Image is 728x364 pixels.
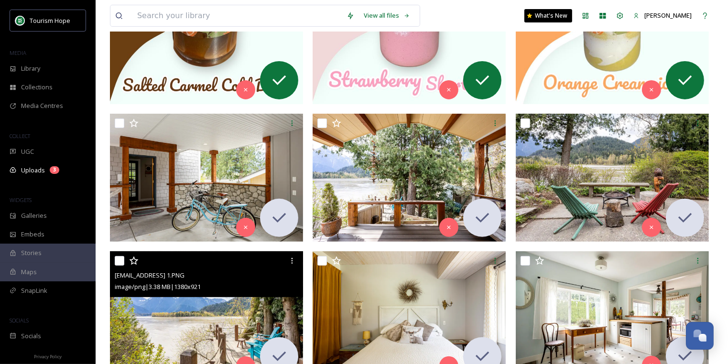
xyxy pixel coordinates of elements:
span: Tourism Hope [30,16,70,25]
span: UGC [21,147,34,156]
span: [PERSON_NAME] [644,11,692,20]
img: logo.png [15,16,25,25]
button: Open Chat [686,322,714,350]
span: Maps [21,268,37,277]
span: WIDGETS [10,196,32,203]
span: Socials [21,332,41,341]
img: ext_1757529366.213928_riverfrontcottage.hope@gmail.com-Bikes.PNG [110,113,303,242]
span: COLLECT [10,132,30,139]
a: [PERSON_NAME] [629,6,696,25]
span: SnapLink [21,286,47,295]
span: Media Centres [21,101,63,110]
img: ext_1757529364.713873_riverfrontcottage.hope@gmail.com-View 2.PNG [516,114,709,242]
div: 3 [50,166,59,174]
input: Search your library [132,5,342,26]
img: ext_1757529365.727957_riverfrontcottage.hope@gmail.com-View 4.PNG [313,114,506,242]
a: What's New [524,9,572,22]
span: [EMAIL_ADDRESS] 1.PNG [115,271,185,279]
span: Collections [21,83,53,92]
span: Embeds [21,230,44,239]
span: Stories [21,248,42,257]
span: Library [21,64,40,73]
a: View all files [359,6,415,25]
span: image/png | 3.38 MB | 1380 x 921 [115,282,201,291]
span: Galleries [21,211,47,220]
span: Uploads [21,166,45,175]
span: MEDIA [10,49,26,56]
span: Privacy Policy [34,353,62,360]
span: SOCIALS [10,317,29,324]
a: Privacy Policy [34,350,62,362]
